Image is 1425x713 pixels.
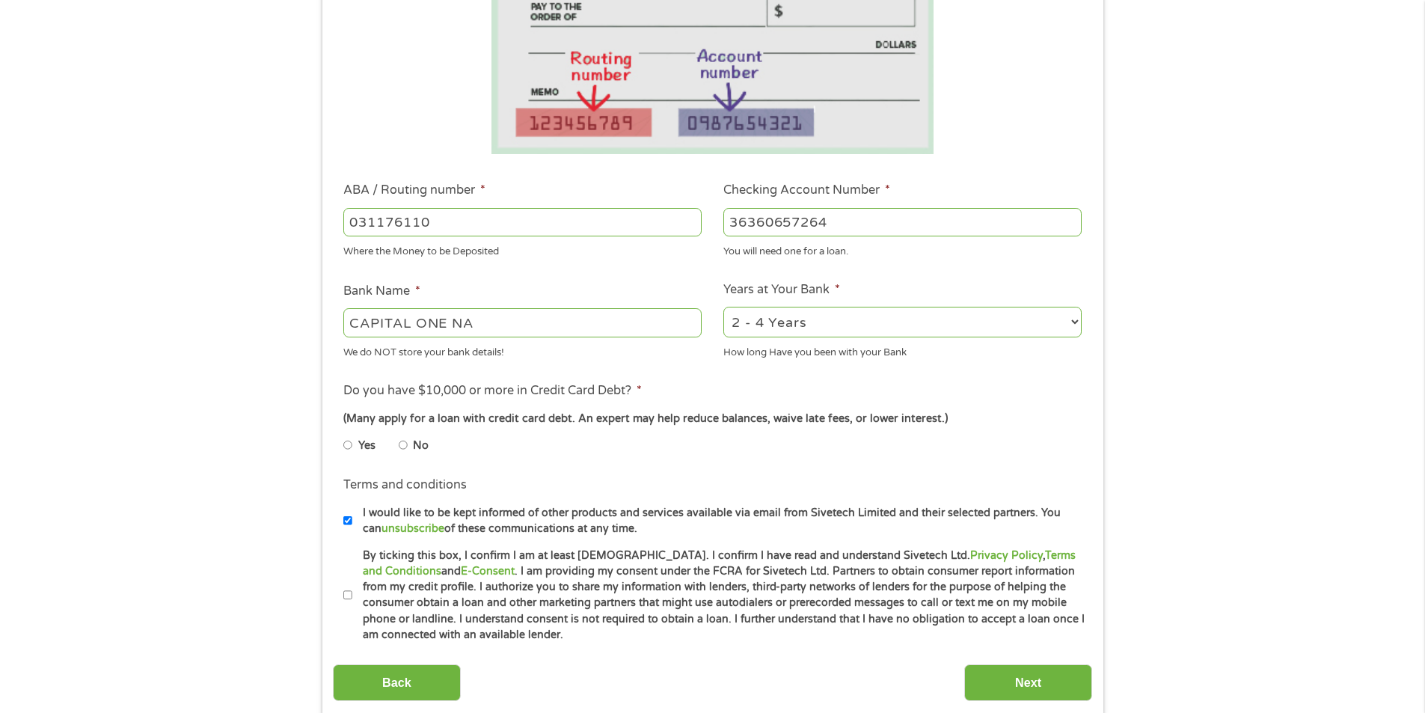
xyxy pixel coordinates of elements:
[343,477,467,493] label: Terms and conditions
[352,548,1086,643] label: By ticking this box, I confirm I am at least [DEMOGRAPHIC_DATA]. I confirm I have read and unders...
[970,549,1043,562] a: Privacy Policy
[343,340,702,360] div: We do NOT store your bank details!
[723,239,1082,260] div: You will need one for a loan.
[352,505,1086,537] label: I would like to be kept informed of other products and services available via email from Sivetech...
[358,438,376,454] label: Yes
[343,208,702,236] input: 263177916
[461,565,515,578] a: E-Consent
[343,411,1081,427] div: (Many apply for a loan with credit card debt. An expert may help reduce balances, waive late fees...
[381,522,444,535] a: unsubscribe
[413,438,429,454] label: No
[723,282,840,298] label: Years at Your Bank
[723,183,890,198] label: Checking Account Number
[343,183,485,198] label: ABA / Routing number
[343,284,420,299] label: Bank Name
[333,664,461,701] input: Back
[343,239,702,260] div: Where the Money to be Deposited
[964,664,1092,701] input: Next
[723,208,1082,236] input: 345634636
[343,383,642,399] label: Do you have $10,000 or more in Credit Card Debt?
[723,340,1082,360] div: How long Have you been with your Bank
[363,549,1076,578] a: Terms and Conditions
